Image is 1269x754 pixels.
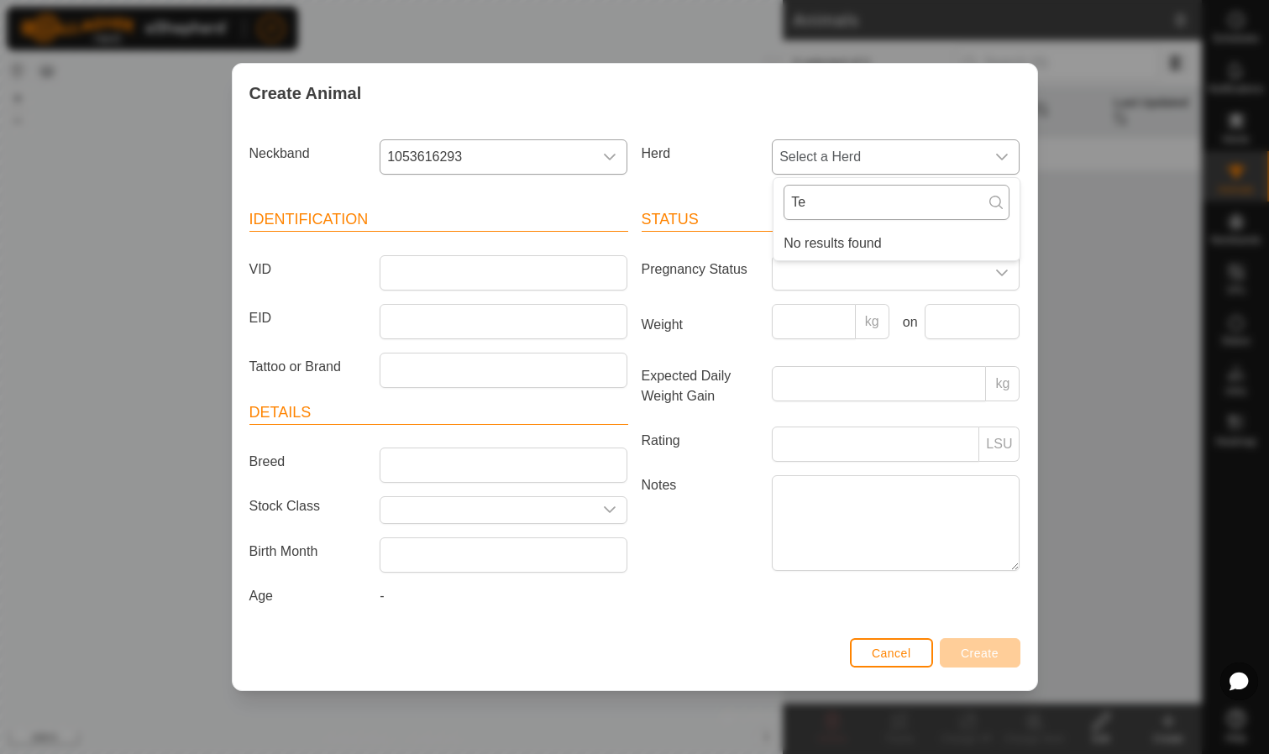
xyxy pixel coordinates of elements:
input: Select or enter a Stock Class [380,497,593,523]
div: dropdown trigger [985,256,1019,290]
li: No results found [773,227,1020,260]
p-inputgroup-addon: kg [986,366,1020,401]
span: Select a Herd [773,140,985,174]
div: dropdown trigger [593,140,627,174]
span: 1053616293 [380,140,593,174]
header: Details [249,401,628,425]
div: dropdown trigger [985,140,1019,174]
label: VID [243,255,374,284]
label: Herd [635,139,766,168]
label: Tattoo or Brand [243,353,374,381]
label: Notes [635,475,766,570]
header: Status [642,208,1020,232]
span: - [380,589,384,603]
p-inputgroup-addon: kg [856,304,889,339]
ul: Option List [773,227,1020,260]
label: on [896,312,918,332]
label: Pregnancy Status [635,255,766,284]
span: Create Animal [249,81,362,106]
label: Rating [635,427,766,455]
button: Cancel [850,638,933,668]
label: Breed [243,448,374,476]
label: Expected Daily Weight Gain [635,366,766,406]
label: EID [243,304,374,332]
label: Birth Month [243,537,374,566]
span: Cancel [872,647,911,660]
div: dropdown trigger [593,497,627,523]
button: Create [940,638,1020,668]
p-inputgroup-addon: LSU [979,427,1020,462]
header: Identification [249,208,628,232]
span: Create [961,647,999,660]
label: Age [243,586,374,606]
label: Neckband [243,139,374,168]
label: Stock Class [243,496,374,517]
label: Weight [635,304,766,346]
